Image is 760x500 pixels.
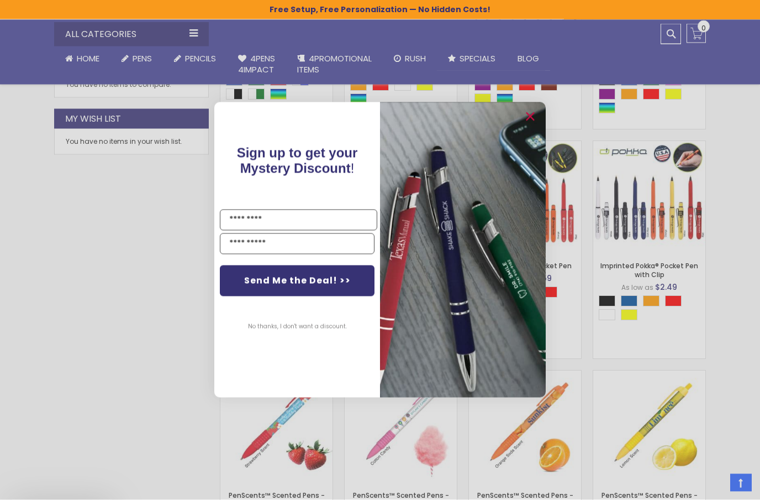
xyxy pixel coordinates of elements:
button: Send Me the Deal! >> [220,265,374,296]
button: No thanks, I don't want a discount. [242,313,352,341]
span: Sign up to get your Mystery Discount [237,145,358,176]
button: Close dialog [521,108,539,126]
span: ! [237,145,358,176]
img: pop-up-image [380,102,546,397]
